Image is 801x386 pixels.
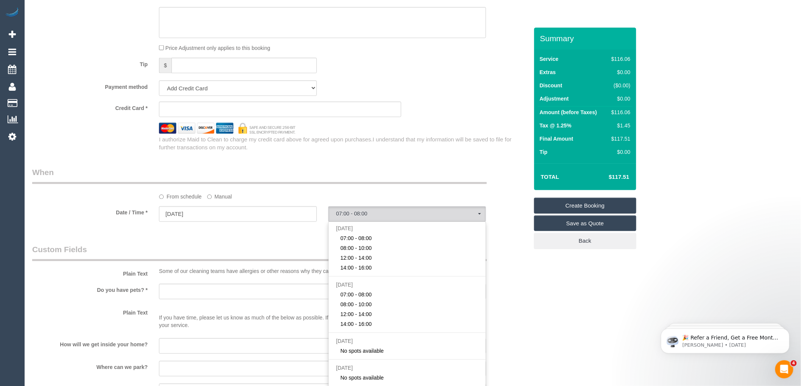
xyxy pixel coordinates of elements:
div: $0.00 [608,68,630,76]
span: [DATE] [336,365,353,371]
img: Automaid Logo [5,8,20,18]
label: Credit Card * [26,102,153,112]
strong: Total [541,174,559,180]
a: Back [534,233,636,249]
label: Where can we park? [26,361,153,371]
span: $ [159,58,171,73]
label: Payment method [26,81,153,91]
span: 12:00 - 14:00 [341,254,372,262]
input: From schedule [159,195,164,200]
label: Tip [540,148,548,156]
div: $0.00 [608,148,630,156]
input: DD/MM/YYYY [159,206,317,222]
label: Final Amount [540,135,573,143]
label: Do you have pets? * [26,284,153,294]
label: Date / Time * [26,206,153,217]
label: Tip [26,58,153,68]
label: Amount (before Taxes) [540,109,597,116]
span: 14:00 - 16:00 [341,264,372,272]
span: 14:00 - 16:00 [341,321,372,328]
span: No spots available [341,347,384,355]
legend: When [32,167,487,184]
span: 07:00 - 08:00 [341,235,372,242]
label: How will we get inside your home? [26,338,153,349]
label: Manual [207,191,232,201]
span: 4 [791,360,797,366]
a: Save as Quote [534,215,636,231]
span: 08:00 - 10:00 [341,245,372,252]
label: From schedule [159,191,202,201]
img: credit cards [153,123,301,134]
span: [DATE] [336,338,353,344]
label: Service [540,55,559,63]
span: 07:00 - 08:00 [341,291,372,299]
h4: $117.51 [586,174,629,180]
iframe: Secure card payment input frame [165,106,395,113]
div: $1.45 [608,122,630,129]
div: $116.06 [608,109,630,116]
a: Create Booking [534,198,636,214]
span: 08:00 - 10:00 [341,301,372,308]
span: 12:00 - 14:00 [341,311,372,318]
div: $117.51 [608,135,630,143]
span: No spots available [341,374,384,382]
label: Plain Text [26,268,153,278]
div: ($0.00) [608,82,630,89]
label: Tax @ 1.25% [540,122,572,129]
iframe: Intercom notifications message [650,313,801,366]
label: Extras [540,68,556,76]
h3: Summary [540,34,633,43]
span: [DATE] [336,282,353,288]
button: 07:00 - 08:00 [328,206,486,222]
span: 07:00 - 08:00 [336,211,478,217]
input: Manual [207,195,212,200]
div: $116.06 [608,55,630,63]
span: Price Adjustment only applies to this booking [165,45,270,51]
label: Plain Text [26,307,153,317]
label: Discount [540,82,563,89]
div: $0.00 [608,95,630,102]
p: If you have time, please let us know as much of the below as possible. If not, our team may need ... [159,307,486,329]
iframe: Intercom live chat [775,360,793,378]
span: [DATE] [336,226,353,232]
label: Adjustment [540,95,569,102]
div: I authorize Maid to Clean to charge my credit card above for agreed upon purchases. [153,136,534,152]
p: Some of our cleaning teams have allergies or other reasons why they can't attend homes withs pets. [159,268,486,275]
legend: Custom Fields [32,244,487,261]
